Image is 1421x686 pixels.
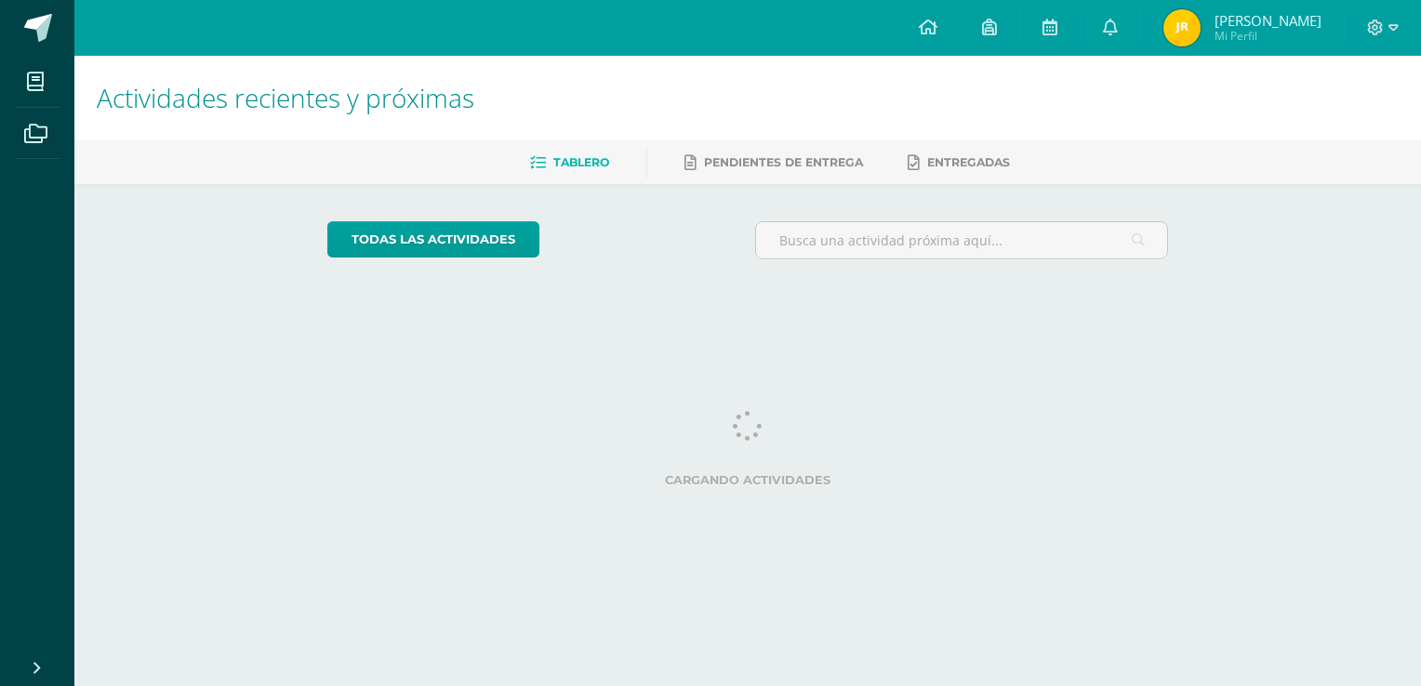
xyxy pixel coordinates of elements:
span: Actividades recientes y próximas [97,80,474,115]
a: Pendientes de entrega [684,148,863,178]
label: Cargando actividades [327,473,1169,487]
img: 22ef99f0cf07617984bde968a932628e.png [1163,9,1201,46]
span: [PERSON_NAME] [1215,11,1321,30]
input: Busca una actividad próxima aquí... [756,222,1168,258]
a: Tablero [530,148,609,178]
a: Entregadas [908,148,1010,178]
span: Mi Perfil [1215,28,1321,44]
span: Tablero [553,155,609,169]
span: Entregadas [927,155,1010,169]
span: Pendientes de entrega [704,155,863,169]
a: todas las Actividades [327,221,539,257]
